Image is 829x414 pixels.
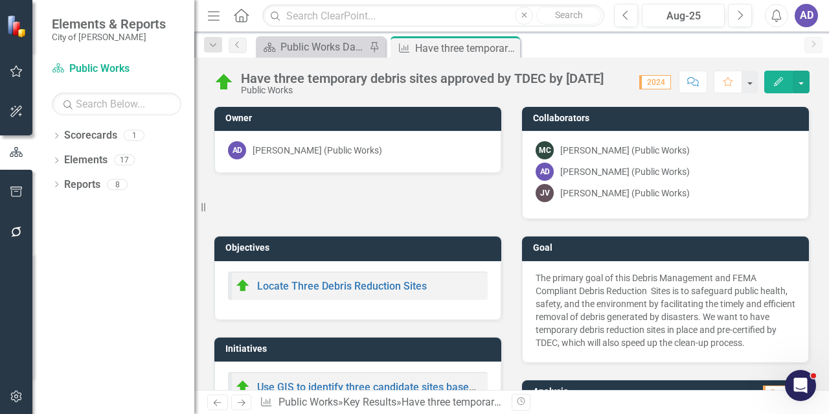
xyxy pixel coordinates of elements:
[241,86,604,95] div: Public Works
[225,113,495,123] h3: Owner
[235,379,251,395] img: On Target
[262,5,604,27] input: Search ClearPoint...
[785,370,816,401] iframe: Intercom live chat
[343,396,396,408] a: Key Results
[560,187,690,200] div: [PERSON_NAME] (Public Works)
[536,184,554,202] div: JV
[639,75,671,89] span: 2024
[763,385,801,400] span: Dec-24
[642,4,725,27] button: Aug-25
[260,395,502,410] div: » »
[214,72,234,93] img: On Target
[114,155,135,166] div: 17
[253,144,382,157] div: [PERSON_NAME] (Public Works)
[228,141,246,159] div: AD
[52,62,181,76] a: Public Works
[536,163,554,181] div: AD
[257,381,797,393] a: Use GIS to identify three candidate sites based on accessibility and environmental buffers for Pr...
[560,165,690,178] div: [PERSON_NAME] (Public Works)
[646,8,720,24] div: Aug-25
[259,39,366,55] a: Public Works Dashboard
[225,344,495,354] h3: Initiatives
[536,6,601,25] button: Search
[560,144,690,157] div: [PERSON_NAME] (Public Works)
[52,32,166,42] small: City of [PERSON_NAME]
[6,14,29,37] img: ClearPoint Strategy
[52,93,181,115] input: Search Below...
[52,16,166,32] span: Elements & Reports
[64,178,100,192] a: Reports
[795,4,818,27] button: AD
[235,278,251,293] img: On Target
[257,280,427,292] a: Locate Three Debris Reduction Sites
[225,243,495,253] h3: Objectives
[415,40,517,56] div: Have three temporary debris sites approved by TDEC by [DATE]
[402,396,688,408] div: Have three temporary debris sites approved by TDEC by [DATE]
[241,71,604,86] div: Have three temporary debris sites approved by TDEC by [DATE]
[536,141,554,159] div: MC
[107,179,128,190] div: 8
[64,153,108,168] a: Elements
[555,10,583,20] span: Search
[280,39,366,55] div: Public Works Dashboard
[533,113,802,123] h3: Collaborators
[278,396,338,408] a: Public Works
[533,387,659,397] h3: Analysis
[533,243,802,253] h3: Goal
[536,271,795,349] p: The primary goal of this Debris Management and FEMA Compliant Debris Reduction Sites is to safegu...
[124,130,144,141] div: 1
[64,128,117,143] a: Scorecards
